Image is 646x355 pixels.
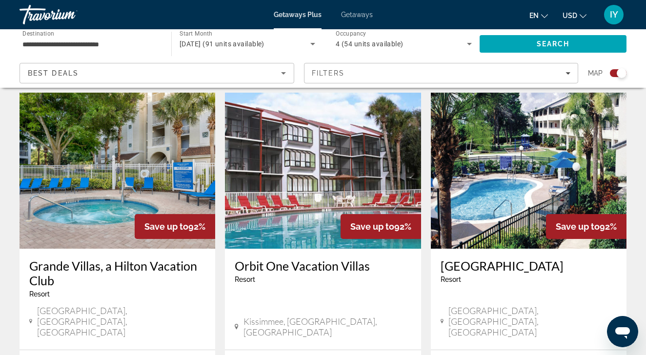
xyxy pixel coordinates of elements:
[28,67,286,79] mat-select: Sort by
[29,290,50,298] span: Resort
[37,305,205,337] span: [GEOGRAPHIC_DATA], [GEOGRAPHIC_DATA], [GEOGRAPHIC_DATA]
[529,8,548,22] button: Change language
[180,30,212,37] span: Start Month
[22,30,54,37] span: Destination
[144,221,188,232] span: Save up to
[312,69,345,77] span: Filters
[304,63,579,83] button: Filters
[563,12,577,20] span: USD
[537,40,570,48] span: Search
[529,12,539,20] span: en
[235,276,255,283] span: Resort
[135,214,215,239] div: 92%
[607,316,638,347] iframe: Кнопка запуска окна обмена сообщениями
[235,258,411,273] a: Orbit One Vacation Villas
[610,10,618,20] span: IY
[341,214,421,239] div: 92%
[28,69,79,77] span: Best Deals
[225,93,421,249] img: Orbit One Vacation Villas
[20,2,117,27] a: Travorium
[341,11,373,19] a: Getaways
[180,40,264,48] span: [DATE] (91 units available)
[29,258,205,288] a: Grande Villas, a Hilton Vacation Club
[546,214,626,239] div: 92%
[336,40,404,48] span: 4 (54 units available)
[20,93,215,249] img: Grande Villas, a Hilton Vacation Club
[441,276,461,283] span: Resort
[22,39,159,50] input: Select destination
[588,66,603,80] span: Map
[274,11,322,19] a: Getaways Plus
[601,4,626,25] button: User Menu
[431,93,626,249] img: Westgate Leisure Resort
[480,35,626,53] button: Search
[441,258,617,273] a: [GEOGRAPHIC_DATA]
[556,221,600,232] span: Save up to
[336,30,366,37] span: Occupancy
[448,305,617,337] span: [GEOGRAPHIC_DATA], [GEOGRAPHIC_DATA], [GEOGRAPHIC_DATA]
[563,8,586,22] button: Change currency
[243,316,411,337] span: Kissimmee, [GEOGRAPHIC_DATA], [GEOGRAPHIC_DATA]
[350,221,394,232] span: Save up to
